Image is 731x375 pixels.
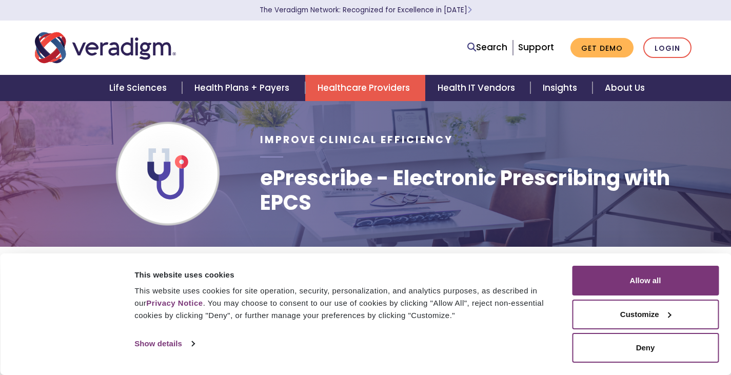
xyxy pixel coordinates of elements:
[146,299,203,307] a: Privacy Notice
[467,5,472,15] span: Learn More
[425,75,530,101] a: Health IT Vendors
[260,133,453,147] span: Improve Clinical Efficiency
[467,41,507,54] a: Search
[592,75,657,101] a: About Us
[572,333,719,363] button: Deny
[570,38,634,58] a: Get Demo
[518,41,554,53] a: Support
[182,75,305,101] a: Health Plans + Payers
[530,75,592,101] a: Insights
[643,37,692,58] a: Login
[305,75,425,101] a: Healthcare Providers
[97,75,182,101] a: Life Sciences
[35,31,176,65] img: Veradigm logo
[572,300,719,329] button: Customize
[134,269,560,281] div: This website uses cookies
[260,166,696,215] h1: ePrescribe - Electronic Prescribing with EPCS
[572,266,719,295] button: Allow all
[134,336,194,351] a: Show details
[260,5,472,15] a: The Veradigm Network: Recognized for Excellence in [DATE]Learn More
[134,285,560,322] div: This website uses cookies for site operation, security, personalization, and analytics purposes, ...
